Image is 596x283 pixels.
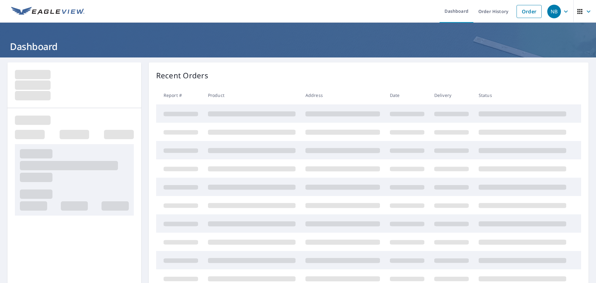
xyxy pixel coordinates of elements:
[7,40,589,53] h1: Dashboard
[547,5,561,18] div: NB
[474,86,571,104] th: Status
[429,86,474,104] th: Delivery
[156,70,208,81] p: Recent Orders
[300,86,385,104] th: Address
[156,86,203,104] th: Report #
[517,5,542,18] a: Order
[203,86,300,104] th: Product
[385,86,429,104] th: Date
[11,7,84,16] img: EV Logo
